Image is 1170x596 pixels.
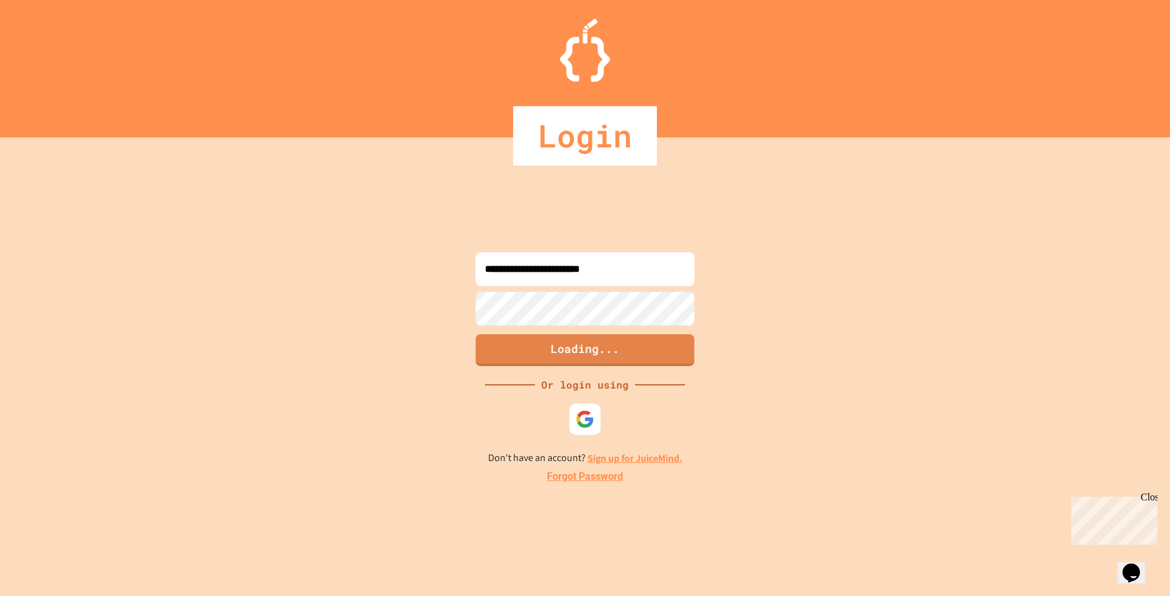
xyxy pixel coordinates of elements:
button: Loading... [476,334,694,366]
a: Forgot Password [547,469,623,484]
iframe: chat widget [1117,546,1157,584]
iframe: chat widget [1066,492,1157,545]
p: Don't have an account? [488,450,682,466]
a: Sign up for JuiceMind. [587,452,682,465]
img: Logo.svg [560,19,610,82]
img: google-icon.svg [576,410,594,429]
div: Login [513,106,657,166]
div: Chat with us now!Close [5,5,86,79]
div: Or login using [535,377,635,392]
